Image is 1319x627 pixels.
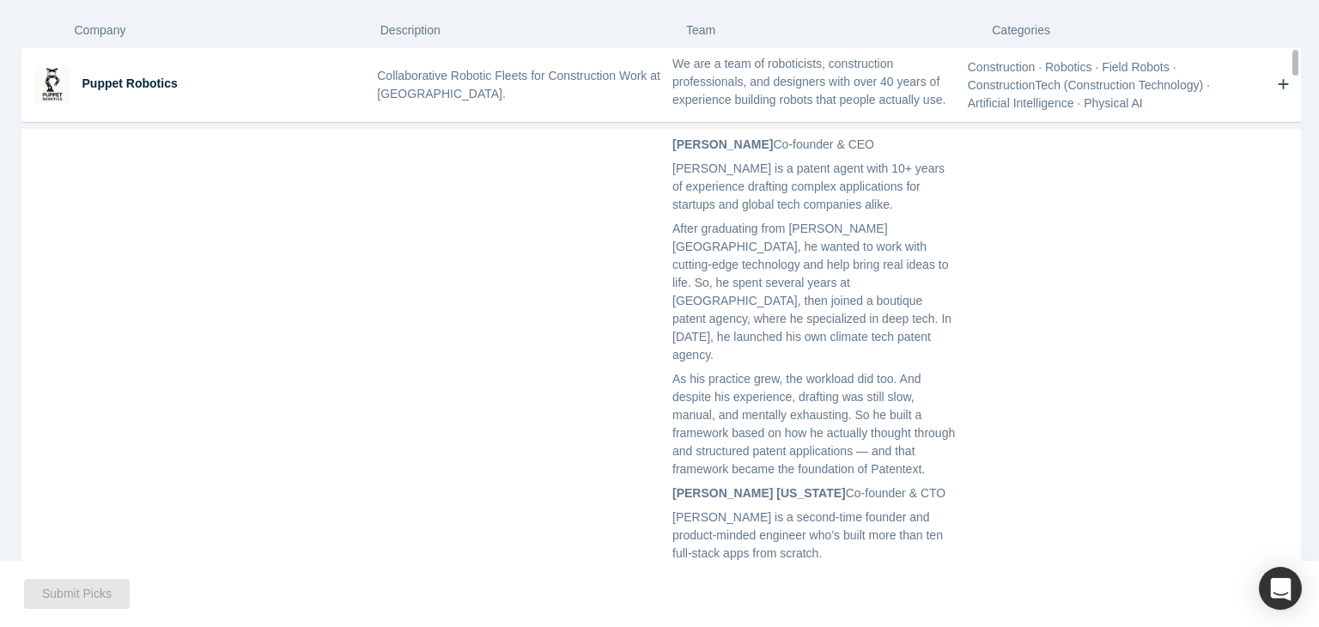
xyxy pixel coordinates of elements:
[672,55,956,109] p: We are a team of roboticists, construction professionals, and designers with over 40 years of exp...
[962,49,1257,121] div: Construction · Robotics · Field Robots · ConstructionTech (Construction Technology) · Artificial ...
[672,137,773,151] strong: [PERSON_NAME]
[380,12,686,48] div: Description
[82,75,366,93] div: Puppet Robotics
[371,49,666,121] div: Collaborative Robotic Fleets for Construction Work at [GEOGRAPHIC_DATA].
[992,12,1298,48] div: Categories
[1257,48,1310,121] button: Bookmark
[24,579,130,609] button: Submit Picks
[672,160,956,214] p: [PERSON_NAME] is a patent agent with 10+ years of experience drafting complex applications for st...
[75,12,380,48] div: Company
[34,67,70,103] img: Puppet Robotics
[672,136,956,154] p: Co-founder & CEO
[672,370,956,478] p: As his practice grew, the workload did too. And despite his experience, drafting was still slow, ...
[672,508,956,563] p: [PERSON_NAME] is a second-time founder and product-minded engineer who’s built more than ten full...
[672,486,846,500] strong: [PERSON_NAME] [US_STATE]
[686,12,992,48] div: Team
[672,484,956,502] p: Co-founder & CTO
[672,220,956,364] p: After graduating from [PERSON_NAME][GEOGRAPHIC_DATA], he wanted to work with cutting-edge technol...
